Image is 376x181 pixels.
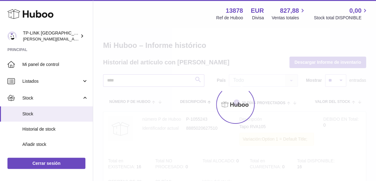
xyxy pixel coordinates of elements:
a: Cerrar sesión [7,158,85,169]
span: [PERSON_NAME][EMAIL_ADDRESS][DOMAIN_NAME] [23,36,125,41]
div: TP-LINK [GEOGRAPHIC_DATA], SOCIEDAD LIMITADA [23,30,79,42]
strong: 13878 [226,7,243,15]
span: Listados [22,78,82,84]
span: Stock total DISPONIBLE [314,15,369,21]
strong: EUR [251,7,264,15]
span: Stock [22,95,82,101]
span: Stock [22,111,88,117]
a: 827,88 Ventas totales [272,7,306,21]
div: Divisa [252,15,264,21]
span: 0,00 [349,7,361,15]
img: celia.yan@tp-link.com [7,31,17,41]
span: Ventas totales [272,15,306,21]
span: Añadir stock [22,142,88,147]
span: Mi panel de control [22,62,88,67]
div: Ref de Huboo [216,15,243,21]
span: 827,88 [280,7,299,15]
span: Historial de stock [22,126,88,132]
a: 0,00 Stock total DISPONIBLE [314,7,369,21]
